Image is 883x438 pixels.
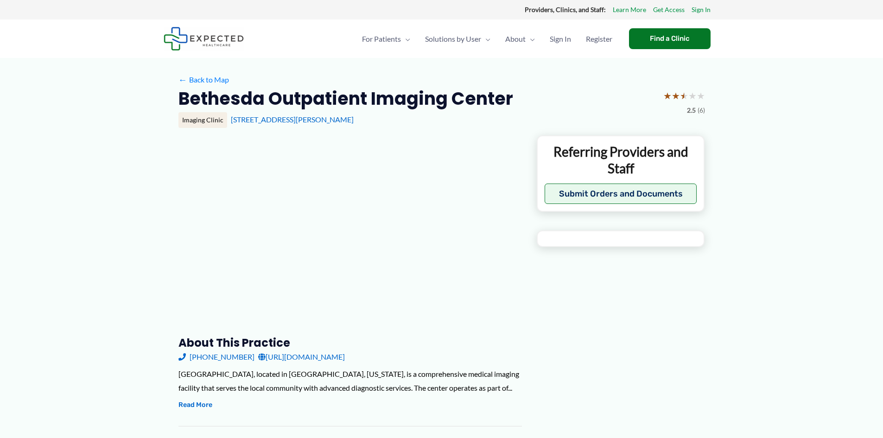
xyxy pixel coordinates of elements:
[362,23,401,55] span: For Patients
[663,87,672,104] span: ★
[481,23,490,55] span: Menu Toggle
[178,400,212,411] button: Read More
[525,6,606,13] strong: Providers, Clinics, and Staff:
[542,23,578,55] a: Sign In
[231,115,354,124] a: [STREET_ADDRESS][PERSON_NAME]
[178,367,522,394] div: [GEOGRAPHIC_DATA], located in [GEOGRAPHIC_DATA], [US_STATE], is a comprehensive medical imaging f...
[355,23,620,55] nav: Primary Site Navigation
[178,336,522,350] h3: About this practice
[258,350,345,364] a: [URL][DOMAIN_NAME]
[680,87,688,104] span: ★
[418,23,498,55] a: Solutions by UserMenu Toggle
[505,23,526,55] span: About
[545,184,697,204] button: Submit Orders and Documents
[526,23,535,55] span: Menu Toggle
[498,23,542,55] a: AboutMenu Toggle
[178,350,254,364] a: [PHONE_NUMBER]
[629,28,711,49] a: Find a Clinic
[355,23,418,55] a: For PatientsMenu Toggle
[545,143,697,177] p: Referring Providers and Staff
[586,23,612,55] span: Register
[688,87,697,104] span: ★
[697,87,705,104] span: ★
[672,87,680,104] span: ★
[401,23,410,55] span: Menu Toggle
[178,87,513,110] h2: Bethesda Outpatient Imaging Center
[613,4,646,16] a: Learn More
[578,23,620,55] a: Register
[425,23,481,55] span: Solutions by User
[178,75,187,84] span: ←
[692,4,711,16] a: Sign In
[653,4,685,16] a: Get Access
[164,27,244,51] img: Expected Healthcare Logo - side, dark font, small
[687,104,696,116] span: 2.5
[178,73,229,87] a: ←Back to Map
[178,112,227,128] div: Imaging Clinic
[550,23,571,55] span: Sign In
[698,104,705,116] span: (6)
